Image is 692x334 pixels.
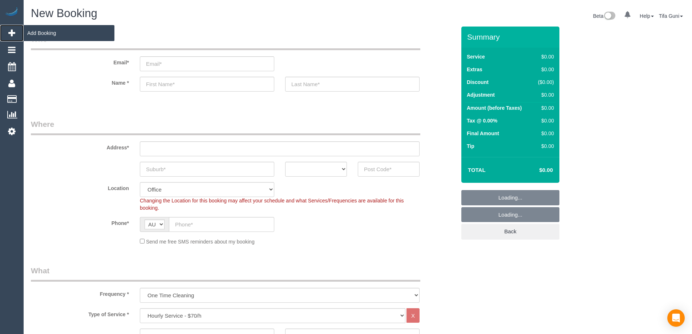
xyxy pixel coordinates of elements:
label: Final Amount [467,130,499,137]
label: Amount (before Taxes) [467,104,522,112]
h4: $0.00 [518,167,553,173]
label: Discount [467,79,489,86]
a: Tifa Guni [659,13,683,19]
label: Type of Service * [25,308,134,318]
input: Email* [140,56,274,71]
label: Name * [25,77,134,86]
a: Back [461,224,559,239]
div: $0.00 [535,53,554,60]
strong: Total [468,167,486,173]
img: New interface [603,12,615,21]
input: Phone* [169,217,274,232]
span: Send me free SMS reminders about my booking [146,239,255,245]
input: Suburb* [140,162,274,177]
input: Post Code* [358,162,420,177]
label: Extras [467,66,482,73]
legend: Who [31,34,420,50]
div: Open Intercom Messenger [667,309,685,327]
span: Add Booking [24,25,114,41]
div: $0.00 [535,66,554,73]
img: Automaid Logo [4,7,19,17]
h3: Summary [467,33,556,41]
span: Changing the Location for this booking may affect your schedule and what Services/Frequencies are... [140,198,404,211]
label: Service [467,53,485,60]
div: ($0.00) [535,79,554,86]
div: $0.00 [535,117,554,124]
span: New Booking [31,7,97,20]
label: Tax @ 0.00% [467,117,497,124]
div: $0.00 [535,91,554,98]
label: Adjustment [467,91,495,98]
a: Help [640,13,654,19]
label: Address* [25,141,134,151]
label: Tip [467,142,474,150]
label: Frequency * [25,288,134,298]
div: $0.00 [535,130,554,137]
label: Location [25,182,134,192]
legend: What [31,265,420,282]
legend: Where [31,119,420,135]
input: Last Name* [285,77,420,92]
input: First Name* [140,77,274,92]
label: Phone* [25,217,134,227]
div: $0.00 [535,104,554,112]
label: Email* [25,56,134,66]
a: Beta [593,13,615,19]
div: $0.00 [535,142,554,150]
